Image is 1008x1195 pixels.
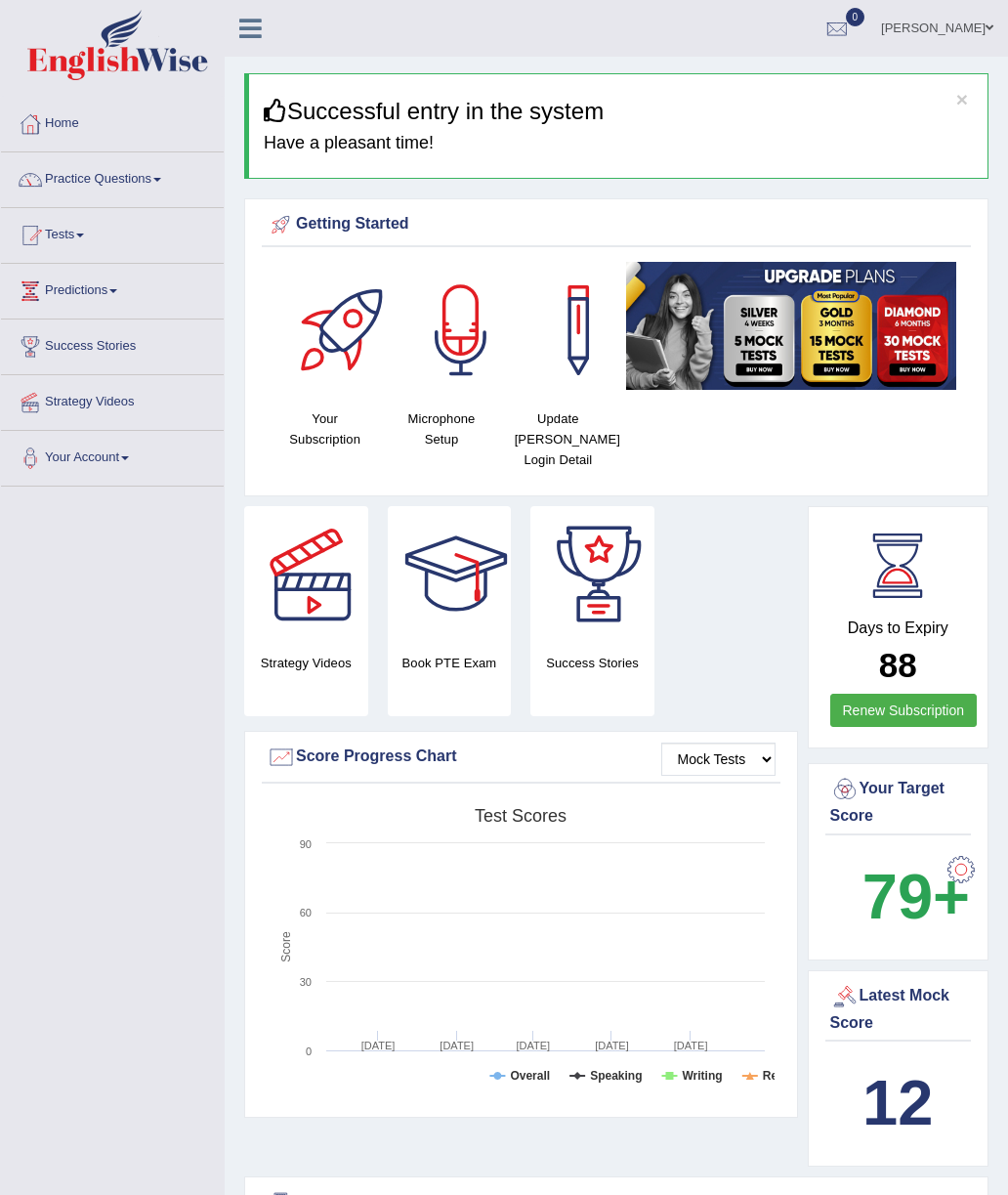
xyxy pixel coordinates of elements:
h4: Have a pleasant time! [264,134,973,153]
tspan: [DATE] [361,1040,396,1051]
tspan: [DATE] [674,1040,708,1051]
text: 90 [300,838,312,850]
tspan: Test scores [475,806,567,826]
tspan: Score [279,931,293,962]
h4: Strategy Videos [244,653,368,673]
a: Tests [1,208,224,257]
img: small5.jpg [626,262,956,390]
tspan: [DATE] [595,1040,629,1051]
a: Renew Subscription [830,694,978,727]
div: Getting Started [267,210,966,239]
tspan: Speaking [590,1069,642,1083]
text: 30 [300,976,312,988]
a: Success Stories [1,320,224,368]
div: Score Progress Chart [267,743,776,772]
tspan: [DATE] [440,1040,474,1051]
text: 60 [300,907,312,918]
a: Your Account [1,431,224,480]
button: × [956,89,968,109]
a: Practice Questions [1,152,224,201]
h4: Update [PERSON_NAME] Login Detail [510,408,607,470]
div: Your Target Score [830,775,967,828]
h4: Microphone Setup [393,408,489,449]
a: Home [1,97,224,146]
span: 0 [846,8,865,26]
h4: Success Stories [530,653,654,673]
a: Predictions [1,264,224,313]
h4: Book PTE Exam [388,653,512,673]
text: 0 [306,1046,312,1057]
h3: Successful entry in the system [264,99,973,124]
tspan: Overall [510,1069,550,1083]
b: 12 [862,1067,933,1138]
h4: Your Subscription [276,408,373,449]
tspan: [DATE] [516,1040,550,1051]
h4: Days to Expiry [830,619,967,637]
a: Strategy Videos [1,375,224,424]
b: 88 [879,646,917,684]
tspan: Writing [682,1069,722,1083]
b: 79+ [862,861,970,932]
tspan: Reading [763,1069,809,1083]
div: Latest Mock Score [830,982,967,1035]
